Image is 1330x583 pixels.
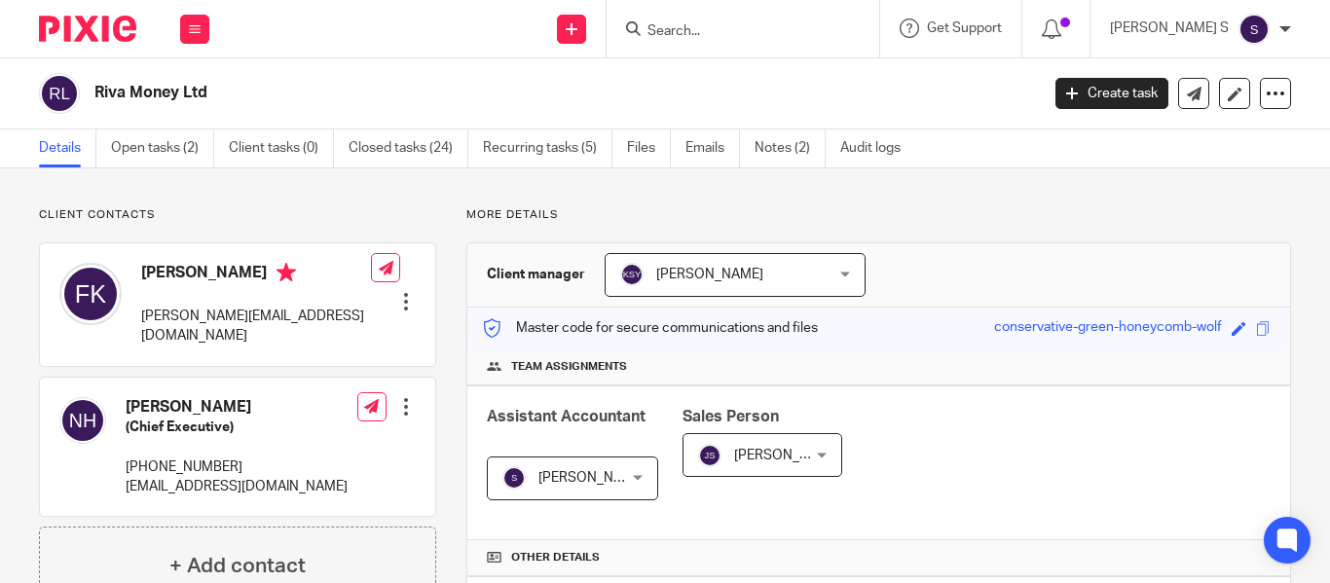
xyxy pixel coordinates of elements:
h3: Client manager [487,265,585,284]
p: [PERSON_NAME][EMAIL_ADDRESS][DOMAIN_NAME] [141,307,371,346]
a: Closed tasks (24) [349,129,468,167]
img: svg%3E [39,73,80,114]
a: Recurring tasks (5) [483,129,612,167]
a: Client tasks (0) [229,129,334,167]
p: [PHONE_NUMBER] [126,457,348,477]
span: [PERSON_NAME] S [538,471,657,485]
h4: + Add contact [169,551,306,581]
h4: [PERSON_NAME] [126,397,348,418]
p: [PERSON_NAME] S [1110,18,1229,38]
p: Master code for secure communications and files [482,318,818,338]
img: svg%3E [698,444,721,467]
span: Assistant Accountant [487,409,646,424]
span: Get Support [927,21,1002,35]
a: Notes (2) [755,129,826,167]
span: [PERSON_NAME] [734,449,841,462]
div: conservative-green-honeycomb-wolf [994,317,1222,340]
a: Create task [1055,78,1168,109]
a: Files [627,129,671,167]
input: Search [646,23,821,41]
span: Team assignments [511,359,627,375]
i: Primary [277,263,296,282]
img: svg%3E [59,263,122,325]
h2: Riva Money Ltd [94,83,840,103]
img: Pixie [39,16,136,42]
img: svg%3E [1238,14,1270,45]
img: svg%3E [502,466,526,490]
img: svg%3E [620,263,644,286]
h4: [PERSON_NAME] [141,263,371,287]
p: More details [466,207,1291,223]
a: Audit logs [840,129,915,167]
span: Other details [511,550,600,565]
p: Client contacts [39,207,436,223]
p: [EMAIL_ADDRESS][DOMAIN_NAME] [126,477,348,496]
h5: (Chief Executive) [126,418,348,437]
img: svg%3E [59,397,106,444]
span: Sales Person [683,409,779,424]
a: Details [39,129,96,167]
a: Emails [685,129,740,167]
span: [PERSON_NAME] [656,268,763,281]
a: Open tasks (2) [111,129,214,167]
